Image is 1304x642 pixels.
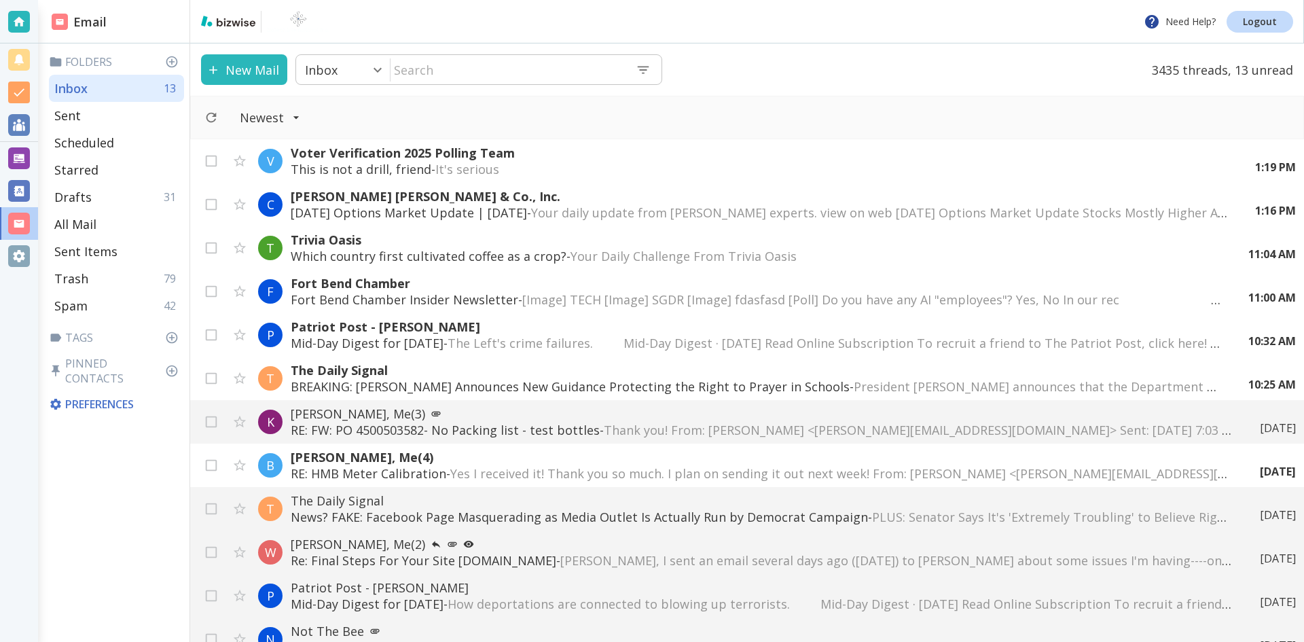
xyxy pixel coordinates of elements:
p: Sent Items [54,243,117,260]
button: New Mail [201,54,287,85]
p: BREAKING: [PERSON_NAME] Announces New Guidance Protecting the Right to Prayer in Schools - [291,378,1221,395]
p: Tags [49,330,184,345]
p: [DATE] Options Market Update | [DATE] - [291,204,1228,221]
p: Re: Final Steps For Your Site [DOMAIN_NAME] - [291,552,1233,569]
p: 42 [164,298,181,313]
p: Preferences [49,397,181,412]
p: 13 [164,81,181,96]
input: Search [391,56,625,84]
div: Sent [49,102,184,129]
p: P [267,588,274,604]
div: Trash79 [49,265,184,292]
p: F [267,283,274,300]
p: Patriot Post - [PERSON_NAME] [291,579,1233,596]
div: Sent Items [49,238,184,265]
p: The Daily Signal [291,493,1233,509]
p: V [267,153,274,169]
p: 1:16 PM [1255,203,1296,218]
p: Spam [54,298,88,314]
img: DashboardSidebarEmail.svg [52,14,68,30]
p: Voter Verification 2025 Polling Team [291,145,1228,161]
span: [Image] TECH [Image] SGDR [Image] fdasfasd [Poll] Do you have any AI "employees"? Yes, No In our ... [522,291,1272,308]
p: 10:25 AM [1248,377,1296,392]
p: News? FAKE: Facebook Page Masquerading as Media Outlet Is Actually Run by Democrat Campaign - [291,509,1233,525]
p: 79 [164,271,181,286]
div: Spam42 [49,292,184,319]
p: Folders [49,54,184,69]
div: Starred [49,156,184,183]
button: Filter [226,103,314,132]
p: 3435 threads, 13 unread [1144,54,1293,85]
p: C [267,196,274,213]
p: RE: FW: PO 4500503582- No Packing list - test bottles - [291,422,1233,438]
p: Starred [54,162,98,178]
p: [PERSON_NAME] [PERSON_NAME] & Co., Inc. [291,188,1228,204]
span: Your Daily Challenge From Trivia Oasis ‌ ‌ ‌ ‌ ‌ ‌ ‌ ‌ ‌ ‌ ‌ ‌ ‌ ‌ ‌ ‌ ‌ ‌ ‌ ‌ ‌ ‌ ‌ ‌ ‌ ‌ ‌ ‌ ‌ ... [570,248,1072,264]
p: K [267,414,274,430]
p: Scheduled [54,135,114,151]
div: Preferences [46,391,184,417]
p: T [266,240,274,256]
p: [DATE] [1260,421,1296,435]
p: W [265,544,276,560]
p: T [266,370,274,387]
p: Which country first cultivated coffee as a crop? - [291,248,1221,264]
p: [DATE] [1260,594,1296,609]
p: [PERSON_NAME], Me (4) [291,449,1233,465]
p: Trivia Oasis [291,232,1221,248]
p: 1:19 PM [1255,160,1296,175]
p: 10:32 AM [1248,334,1296,349]
div: Inbox13 [49,75,184,102]
p: T [266,501,274,517]
p: Inbox [54,80,88,96]
p: This is not a drill, friend - [291,161,1228,177]
p: Drafts [54,189,92,205]
img: bizwise [201,16,255,26]
p: The Daily Signal [291,362,1221,378]
p: Pinned Contacts [49,356,184,386]
p: Trash [54,270,88,287]
img: BioTech International [267,11,329,33]
p: RE: HMB Meter Calibration - [291,465,1233,482]
p: All Mail [54,216,96,232]
p: Inbox [305,62,338,78]
a: Logout [1227,11,1293,33]
p: Need Help? [1144,14,1216,30]
p: [DATE] [1260,507,1296,522]
svg: Your most recent message has not been opened yet [463,539,474,550]
p: [PERSON_NAME], Me (3) [291,406,1233,422]
h2: Email [52,13,107,31]
span: It's serious ‌ ‌ ‌ ‌ ‌ ‌ ‌ ‌ ‌ ‌ ‌ ‌ ‌ ‌ ‌ ‌ ‌ ‌ ‌ ‌ ‌ ‌ ‌ ‌ ‌ ‌ ‌ ‌ ‌ ‌ ‌ ‌ ‌ ‌ ‌ ‌ ‌ ‌ ‌ ‌ ‌ ‌ ... [435,161,812,177]
p: 11:04 AM [1248,247,1296,262]
div: Drafts31 [49,183,184,211]
p: [DATE] [1260,464,1296,479]
p: P [267,327,274,343]
p: Fort Bend Chamber Insider Newsletter - [291,291,1221,308]
p: 31 [164,190,181,204]
div: All Mail [49,211,184,238]
p: Fort Bend Chamber [291,275,1221,291]
p: Mid-Day Digest for [DATE] - [291,596,1233,612]
p: 11:00 AM [1248,290,1296,305]
p: [PERSON_NAME], Me (2) [291,536,1233,552]
p: [DATE] [1260,551,1296,566]
p: B [266,457,274,474]
div: Scheduled [49,129,184,156]
button: Refresh [199,105,223,130]
p: Patriot Post - [PERSON_NAME] [291,319,1221,335]
p: Mid-Day Digest for [DATE] - [291,335,1221,351]
p: Sent [54,107,81,124]
p: Logout [1243,17,1277,26]
p: Not The Bee [291,623,1233,639]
